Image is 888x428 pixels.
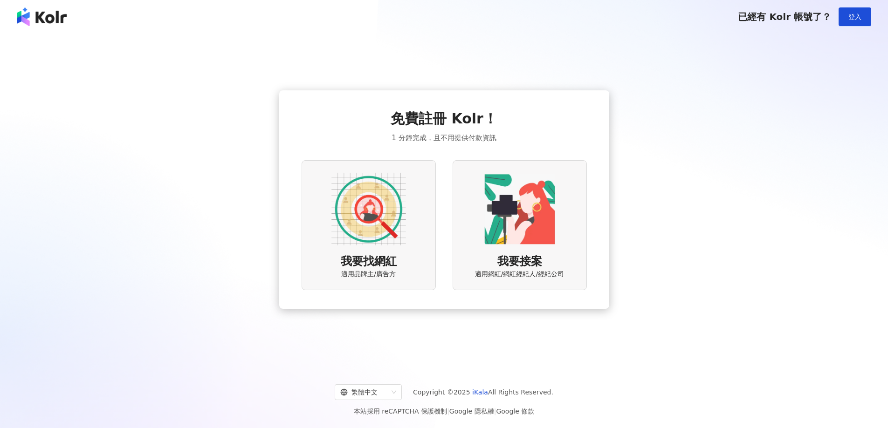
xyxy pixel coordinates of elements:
[497,254,542,270] span: 我要接案
[496,408,534,415] a: Google 條款
[738,11,831,22] span: 已經有 Kolr 帳號了？
[331,172,406,246] img: AD identity option
[494,408,496,415] span: |
[354,406,534,417] span: 本站採用 reCAPTCHA 保護機制
[482,172,557,246] img: KOL identity option
[341,254,397,270] span: 我要找網紅
[391,109,497,129] span: 免費註冊 Kolr！
[472,388,488,396] a: iKala
[17,7,67,26] img: logo
[848,13,861,20] span: 登入
[447,408,449,415] span: |
[449,408,494,415] a: Google 隱私權
[839,7,871,26] button: 登入
[340,385,388,400] div: 繁體中文
[392,132,496,143] span: 1 分鐘完成，且不用提供付款資訊
[475,270,564,279] span: 適用網紅/網紅經紀人/經紀公司
[413,387,553,398] span: Copyright © 2025 All Rights Reserved.
[341,270,396,279] span: 適用品牌主/廣告方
